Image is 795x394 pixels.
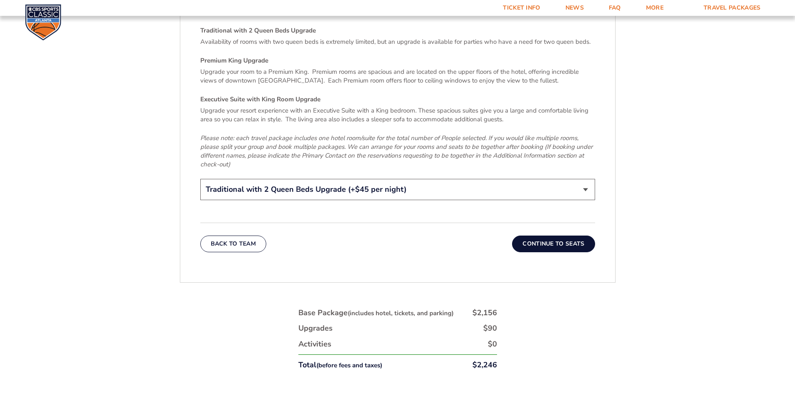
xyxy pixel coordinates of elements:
h4: Traditional with 2 Queen Beds Upgrade [200,26,595,35]
button: Back To Team [200,236,267,252]
div: $90 [483,323,497,334]
em: Please note: each travel package includes one hotel room/suite for the total number of People sel... [200,134,593,168]
div: $2,246 [472,360,497,370]
h4: Executive Suite with King Room Upgrade [200,95,595,104]
p: Upgrade your resort experience with an Executive Suite with a King bedroom. These spacious suites... [200,106,595,124]
div: Base Package [298,308,454,318]
div: Upgrades [298,323,333,334]
small: (before fees and taxes) [316,361,382,369]
div: Total [298,360,382,370]
p: Upgrade your room to a Premium King. Premium rooms are spacious and are located on the upper floo... [200,68,595,85]
h4: Premium King Upgrade [200,56,595,65]
small: (includes hotel, tickets, and parking) [348,309,454,317]
img: CBS Sports Classic [25,4,61,40]
button: Continue To Seats [512,236,595,252]
div: $2,156 [472,308,497,318]
div: $0 [488,339,497,349]
p: Availability of rooms with two queen beds is extremely limited, but an upgrade is available for p... [200,38,595,46]
div: Activities [298,339,331,349]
